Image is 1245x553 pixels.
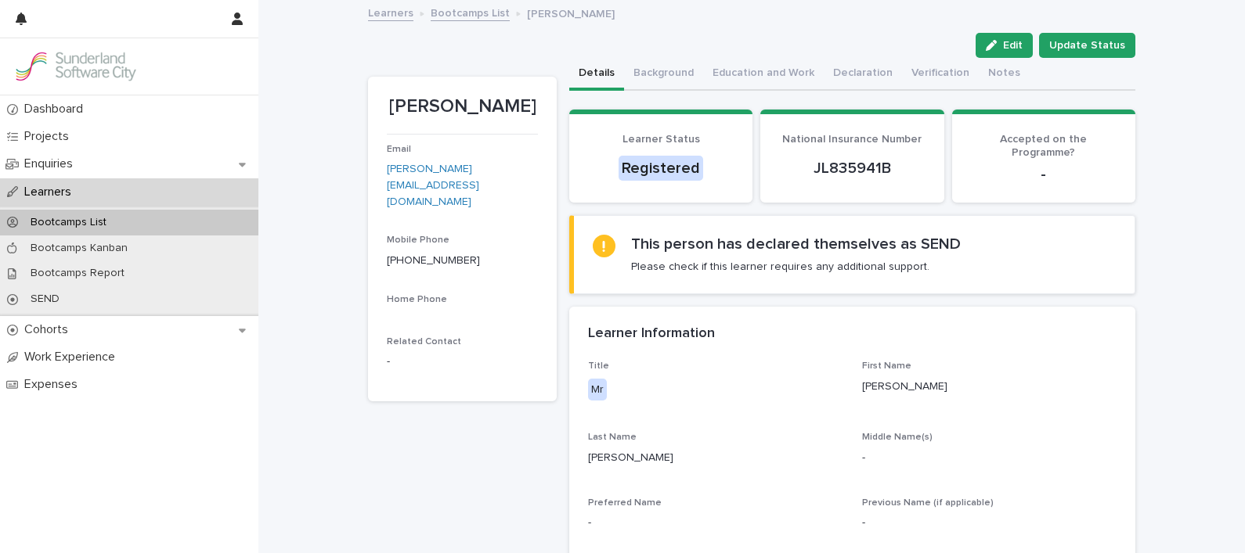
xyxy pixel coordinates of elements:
[862,433,933,442] span: Middle Name(s)
[368,3,413,21] a: Learners
[18,242,140,255] p: Bootcamps Kanban
[387,95,538,118] p: [PERSON_NAME]
[624,58,703,91] button: Background
[703,58,824,91] button: Education and Work
[13,51,138,82] img: GVzBcg19RCOYju8xzymn
[631,235,961,253] h2: This person has declared themselves as SEND
[1003,40,1023,51] span: Edit
[1049,38,1125,53] span: Update Status
[18,377,90,392] p: Expenses
[18,322,81,337] p: Cohorts
[18,216,119,229] p: Bootcamps List
[18,102,96,117] p: Dashboard
[18,293,72,306] p: SEND
[1000,134,1087,158] span: Accepted on the Programme?
[588,325,715,343] h2: Learner Information
[588,450,843,466] p: [PERSON_NAME]
[902,58,979,91] button: Verification
[18,267,137,280] p: Bootcamps Report
[569,58,624,91] button: Details
[588,498,662,508] span: Preferred Name
[862,515,1117,531] p: -
[862,361,911,371] span: First Name
[862,379,1117,395] p: [PERSON_NAME]
[824,58,902,91] button: Declaration
[631,260,929,274] p: Please check if this learner requires any additional support.
[18,185,84,199] p: Learners
[387,337,461,347] span: Related Contact
[782,134,922,145] span: National Insurance Number
[979,58,1030,91] button: Notes
[18,156,85,171] p: Enquiries
[527,4,615,21] p: [PERSON_NAME]
[1039,33,1135,58] button: Update Status
[862,450,1117,466] p: -
[431,3,510,21] a: Bootcamps List
[588,515,843,531] p: -
[588,379,607,401] div: Mr
[387,145,411,154] span: Email
[622,134,700,145] span: Learner Status
[976,33,1033,58] button: Edit
[779,159,925,178] p: JL835941B
[588,433,637,442] span: Last Name
[588,361,609,371] span: Title
[971,165,1117,184] p: -
[18,350,128,364] p: Work Experience
[387,235,449,245] span: Mobile Phone
[862,498,994,508] span: Previous Name (if applicable)
[387,354,538,370] p: -
[387,295,447,304] span: Home Phone
[387,163,479,207] a: [PERSON_NAME][EMAIL_ADDRESS][DOMAIN_NAME]
[619,156,703,181] div: Registered
[387,255,480,266] a: [PHONE_NUMBER]
[18,129,81,144] p: Projects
